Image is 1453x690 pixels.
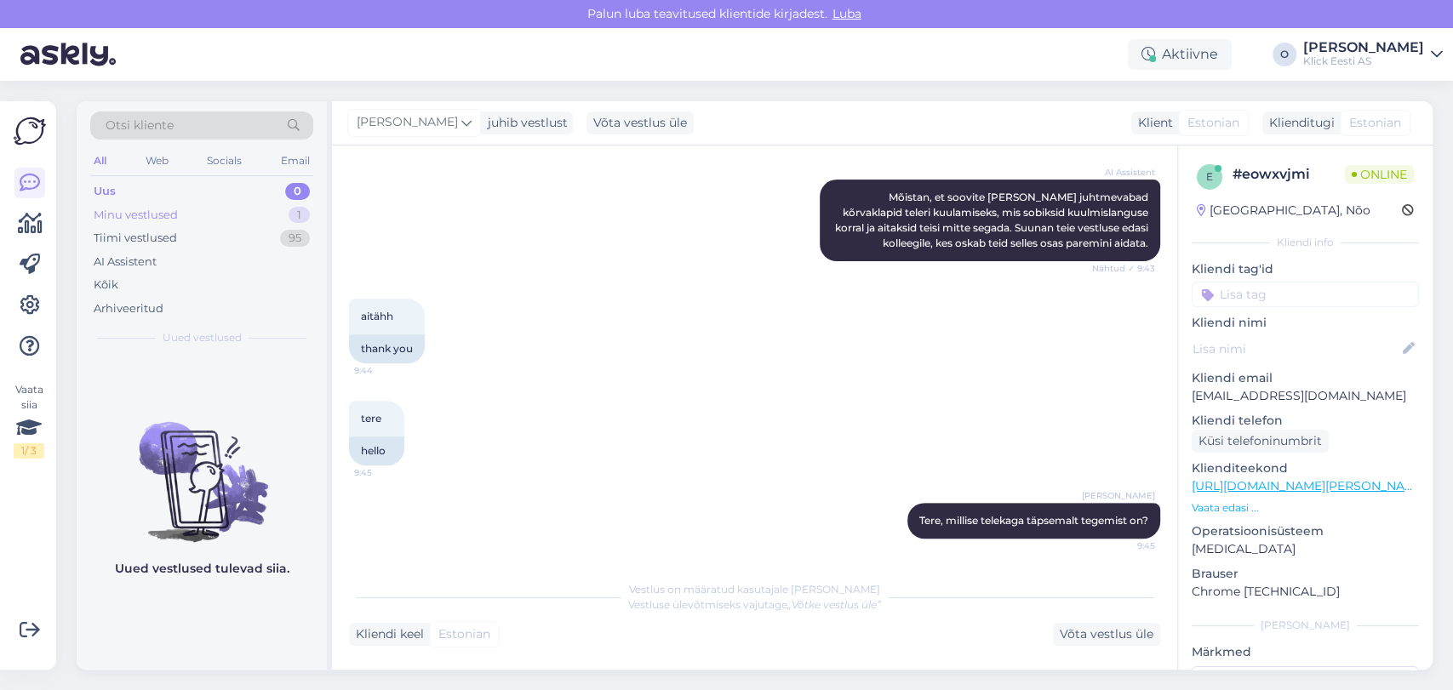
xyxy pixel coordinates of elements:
p: Brauser [1192,565,1419,583]
div: Võta vestlus üle [1053,623,1160,646]
div: Kõik [94,277,118,294]
span: [PERSON_NAME] [1082,489,1155,502]
div: Vaata siia [14,382,44,459]
div: Tiimi vestlused [94,230,177,247]
div: [PERSON_NAME] [1192,618,1419,633]
p: [EMAIL_ADDRESS][DOMAIN_NAME] [1192,387,1419,405]
div: 0 [285,183,310,200]
span: 9:45 [1091,539,1155,552]
p: [MEDICAL_DATA] [1192,540,1419,558]
div: Arhiveeritud [94,300,163,317]
p: Kliendi email [1192,369,1419,387]
div: All [90,150,110,172]
span: aitähh [361,310,393,322]
span: [PERSON_NAME] [357,113,458,132]
p: Kliendi telefon [1192,412,1419,430]
div: [GEOGRAPHIC_DATA], Nõo [1197,202,1370,220]
div: Web [142,150,172,172]
input: Lisa nimi [1193,339,1399,358]
span: tere [361,412,381,425]
p: Klienditeekond [1192,459,1419,477]
span: 9:45 [354,466,418,479]
div: Kliendi info [1192,235,1419,250]
div: AI Assistent [94,254,157,271]
input: Lisa tag [1192,282,1419,307]
span: 9:44 [354,364,418,377]
div: thank you [349,334,425,363]
div: Klienditugi [1262,114,1335,132]
div: Email [277,150,313,172]
img: Askly Logo [14,115,46,147]
div: Küsi telefoninumbrit [1192,430,1329,453]
p: Uued vestlused tulevad siia. [115,560,289,578]
div: juhib vestlust [481,114,568,132]
span: Estonian [438,625,490,643]
span: Estonian [1349,114,1401,132]
p: Kliendi nimi [1192,314,1419,332]
div: 1 [289,207,310,224]
span: Luba [827,6,867,21]
div: [PERSON_NAME] [1303,41,1424,54]
p: Operatsioonisüsteem [1192,522,1419,540]
div: Aktiivne [1128,39,1232,70]
div: # eowxvjmi [1233,164,1345,185]
span: Uued vestlused [163,330,242,345]
div: Minu vestlused [94,207,178,224]
span: Vestlus on määratud kasutajale [PERSON_NAME] [629,583,880,596]
i: „Võtke vestlus üle” [787,598,881,611]
div: Klick Eesti AS [1303,54,1424,68]
div: Klient [1131,114,1173,132]
span: Mõistan, et soovite [PERSON_NAME] juhtmevabad kõrvaklapid teleri kuulamiseks, mis sobiksid kuulmi... [835,191,1151,249]
a: [PERSON_NAME]Klick Eesti AS [1303,41,1443,68]
p: Vaata edasi ... [1192,500,1419,516]
span: Tere, millise telekaga täpsemalt tegemist on? [919,514,1148,527]
div: hello [349,436,404,465]
span: Vestluse ülevõtmiseks vajutage [628,598,881,611]
span: Online [1345,165,1414,184]
span: Nähtud ✓ 9:43 [1091,262,1155,275]
div: Kliendi keel [349,625,424,643]
span: e [1206,170,1213,183]
a: [URL][DOMAIN_NAME][PERSON_NAME] [1192,478,1427,493]
span: Estonian [1187,114,1239,132]
p: Kliendi tag'id [1192,260,1419,278]
div: Socials [203,150,245,172]
p: Chrome [TECHNICAL_ID] [1192,583,1419,601]
div: 95 [280,230,310,247]
div: Võta vestlus üle [586,111,694,134]
div: O [1273,43,1296,66]
span: AI Assistent [1091,166,1155,179]
p: Märkmed [1192,643,1419,661]
span: Otsi kliente [106,117,174,134]
div: 1 / 3 [14,443,44,459]
div: Uus [94,183,116,200]
img: No chats [77,391,327,545]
